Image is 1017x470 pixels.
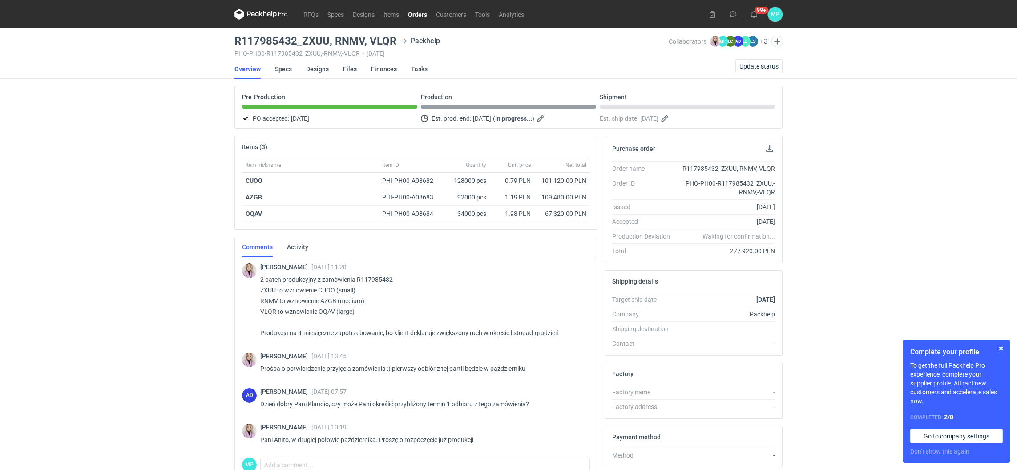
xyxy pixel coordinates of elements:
div: 128000 pcs [445,173,490,189]
div: Completed: [910,413,1003,422]
div: Accepted [612,217,677,226]
p: Dzień dobry Pani Klaudio, czy może Pani określić przybliżony termin 1 odbioru z tego zamówienia? [260,399,583,409]
div: - [677,339,775,348]
button: Download PO [764,143,775,154]
strong: 2 / 8 [944,413,953,421]
div: [DATE] [677,203,775,211]
div: 34000 pcs [445,206,490,222]
h2: Purchase order [612,145,655,152]
span: [DATE] 13:45 [311,352,347,360]
p: Pre-Production [242,93,285,101]
span: Item ID [382,162,399,169]
button: Edit estimated production end date [536,113,547,124]
span: Unit price [508,162,531,169]
figcaption: AD [733,36,743,47]
a: Customers [432,9,471,20]
a: Go to company settings [910,429,1003,443]
div: Klaudia Wiśniewska [242,352,257,367]
div: R117985432_ZXUU, RNMV, VLQR [677,164,775,173]
figcaption: MP [718,36,728,47]
div: - [677,388,775,397]
a: Specs [323,9,348,20]
div: PHI-PH00-A08684 [382,209,442,218]
em: ( [493,115,495,122]
div: Target ship date [612,295,677,304]
button: Edit estimated shipping date [660,113,671,124]
button: Don’t show this again [910,447,969,456]
h2: Payment method [612,434,661,441]
div: 1.19 PLN [493,193,531,202]
a: Comments [242,237,273,257]
span: [DATE] [291,113,309,124]
span: Quantity [466,162,486,169]
div: Klaudia Wiśniewska [242,263,257,278]
span: [DATE] [640,113,658,124]
span: [DATE] [473,113,491,124]
div: Total [612,247,677,255]
div: Anita Dolczewska [242,388,257,403]
div: 67 320.00 PLN [538,209,586,218]
a: Finances [371,59,397,79]
div: 101 120.00 PLN [538,176,586,185]
div: Order ID [612,179,677,197]
h2: Items (3) [242,143,267,150]
span: Collaborators [669,38,706,45]
span: [PERSON_NAME] [260,263,311,271]
strong: [DATE] [756,296,775,303]
div: 1.98 PLN [493,209,531,218]
a: Analytics [494,9,529,20]
h2: Shipping details [612,278,658,285]
button: Edit collaborators [771,36,783,47]
div: Est. ship date: [600,113,775,124]
div: Packhelp [400,36,440,46]
a: AZGB [246,194,262,201]
p: Production [421,93,452,101]
button: 99+ [747,7,761,21]
span: Update status [739,63,779,69]
a: Items [379,9,404,20]
a: CUOO [246,177,262,184]
div: - [677,402,775,411]
h3: R117985432_ZXUU, RNMV, VLQR [234,36,396,46]
figcaption: ŁD [740,36,751,47]
div: Issued [612,203,677,211]
span: [DATE] 10:19 [311,424,347,431]
div: Company [612,310,677,319]
strong: In progress... [495,115,532,122]
a: Overview [234,59,261,79]
div: [DATE] [677,217,775,226]
div: 0.79 PLN [493,176,531,185]
p: 2 batch produkcyjny z zamówienia R117985432 ZXUU to wznowienie CUOO (small) RNMV to wznowienie AZ... [260,274,583,338]
span: [PERSON_NAME] [260,424,311,431]
button: +3 [760,37,768,45]
a: Specs [275,59,292,79]
a: OQAV [246,210,262,217]
div: PHI-PH00-A08683 [382,193,442,202]
a: Activity [287,237,308,257]
p: Shipment [600,93,627,101]
a: Tasks [411,59,428,79]
figcaption: AD [242,388,257,403]
span: [DATE] 07:57 [311,388,347,395]
div: 109 480.00 PLN [538,193,586,202]
p: To get the full Packhelp Pro experience, complete your supplier profile. Attract new customers an... [910,361,1003,405]
a: Designs [348,9,379,20]
div: 92000 pcs [445,189,490,206]
div: - [677,451,775,460]
div: Martyna Paroń [768,7,783,22]
span: • [362,50,364,57]
span: [PERSON_NAME] [260,352,311,360]
div: PHO-PH00-R117985432_ZXUU,-RNMV,-VLQR [677,179,775,197]
em: Waiting for confirmation... [702,232,775,241]
img: Klaudia Wiśniewska [710,36,721,47]
button: MP [768,7,783,22]
button: Skip for now [996,343,1006,354]
div: Method [612,451,677,460]
div: PO accepted: [242,113,417,124]
img: Klaudia Wiśniewska [242,424,257,438]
